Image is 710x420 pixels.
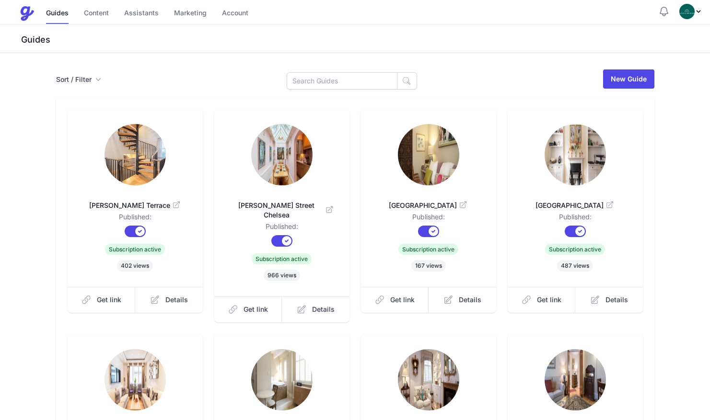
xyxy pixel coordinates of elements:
[545,349,606,410] img: htmfqqdj5w74wrc65s3wna2sgno2
[105,244,165,255] span: Subscription active
[83,189,187,212] a: [PERSON_NAME] Terrace
[244,305,268,314] span: Get link
[84,3,109,24] a: Content
[411,260,446,272] span: 167 views
[429,287,496,313] a: Details
[523,189,628,212] a: [GEOGRAPHIC_DATA]
[376,189,481,212] a: [GEOGRAPHIC_DATA]
[282,296,349,322] a: Details
[56,75,101,84] button: Sort / Filter
[251,349,313,410] img: id17mszkkv9a5w23y0miri8fotce
[376,201,481,210] span: [GEOGRAPHIC_DATA]
[105,124,166,185] img: mtasz01fldrr9v8cnif9arsj44ov
[312,305,335,314] span: Details
[230,222,334,235] dd: Published:
[575,287,643,313] a: Details
[658,6,670,17] button: Notifications
[545,244,605,255] span: Subscription active
[603,69,654,89] a: New Guide
[398,349,459,410] img: qm23tyanh8llne9rmxzedgaebrr7
[376,212,481,226] dd: Published:
[117,260,153,272] span: 402 views
[135,287,203,313] a: Details
[523,212,628,226] dd: Published:
[105,349,166,410] img: xcoem7jyjxpu3fgtqe3kd93uc2z7
[68,287,136,313] a: Get link
[537,295,561,305] span: Get link
[19,6,35,21] img: Guestive Guides
[252,253,312,264] span: Subscription active
[46,3,69,24] a: Guides
[174,3,207,24] a: Marketing
[264,270,300,281] span: 966 views
[19,34,710,45] h3: Guides
[398,244,458,255] span: Subscription active
[97,295,121,305] span: Get link
[214,296,282,322] a: Get link
[230,189,334,222] a: [PERSON_NAME] Street Chelsea
[124,3,159,24] a: Assistants
[83,201,187,210] span: [PERSON_NAME] Terrace
[557,260,593,272] span: 487 views
[545,124,606,185] img: hdmgvwaq8kfuacaafu0ghkkjd0oq
[679,4,695,19] img: oovs19i4we9w73xo0bfpgswpi0cd
[508,287,576,313] a: Get link
[222,3,248,24] a: Account
[361,287,429,313] a: Get link
[398,124,459,185] img: 9b5v0ir1hdq8hllsqeesm40py5rd
[165,295,188,305] span: Details
[605,295,628,305] span: Details
[390,295,415,305] span: Get link
[459,295,481,305] span: Details
[83,212,187,226] dd: Published:
[287,72,397,90] input: Search Guides
[251,124,313,185] img: wq8sw0j47qm6nw759ko380ndfzun
[679,4,702,19] div: Profile Menu
[230,201,334,220] span: [PERSON_NAME] Street Chelsea
[523,201,628,210] span: [GEOGRAPHIC_DATA]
